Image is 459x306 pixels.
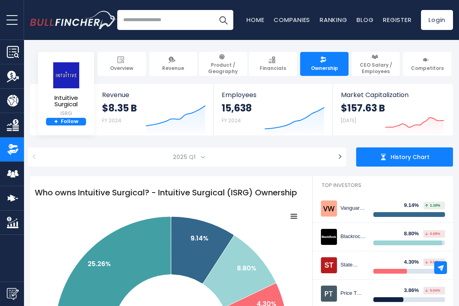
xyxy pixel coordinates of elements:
span: 0.06% [425,260,440,264]
img: Bullfincher logo [30,11,116,29]
a: Intuitive Surgical ISRG [42,62,90,118]
span: Market Capitalization [341,91,444,99]
a: Ownership [300,52,349,76]
img: Ownership [7,143,19,155]
a: Blog [357,16,373,24]
small: ISRG [42,110,90,117]
div: Blackrock, Inc [341,233,367,240]
span: Overview [110,65,133,72]
span: Employees [222,91,325,99]
a: Ranking [320,16,347,24]
small: [DATE] [341,117,356,124]
a: Revenue [149,52,198,76]
a: +Follow [46,118,86,126]
span: Competitors [411,65,444,72]
text: 8.80% [237,264,257,273]
h2: Top Investors [313,176,453,195]
span: Ownership [311,65,338,72]
h1: Who owns Intuitive Surgical? - Intuitive Surgical (ISRG) Ownership [30,182,312,203]
button: > [334,147,346,167]
div: 3.86% [404,287,424,294]
span: 5.04% [425,289,440,292]
a: Employees 15,638 FY 2024 [214,84,333,135]
div: State Street Corp [341,262,367,268]
button: Search [213,10,233,30]
a: Register [383,16,411,24]
div: Price T Rowe Associates Inc [341,290,367,297]
img: ISRG logo [52,62,80,89]
span: Financials [260,65,286,72]
a: Revenue $8.35 B FY 2024 [94,84,214,135]
span: 2025 Q1 [170,151,200,163]
small: FY 2024 [222,117,241,124]
a: Financials [249,52,297,76]
div: Vanguard Group Inc [341,205,367,212]
div: 8.80% [404,230,424,237]
span: Product / Geography [202,62,244,74]
span: Revenue [162,65,184,72]
a: Overview [98,52,146,76]
button: < [28,147,41,167]
text: 25.26% [88,259,111,268]
strong: $8.35 B [102,102,137,114]
strong: $157.63 B [341,102,385,114]
strong: 15,638 [222,102,252,114]
a: Product / Geography [199,52,247,76]
a: Login [421,10,453,30]
a: Companies [274,16,310,24]
span: 2025 Q1 [45,147,330,167]
div: 4.30% [404,259,424,266]
span: History Chart [391,153,429,161]
a: Competitors [403,52,451,76]
a: Home [247,16,264,24]
span: CEO Salary / Employees [355,62,397,74]
small: FY 2024 [102,117,121,124]
span: 1.10% [425,204,440,207]
a: CEO Salary / Employees [352,52,400,76]
img: history chart [380,154,387,160]
div: 9.14% [404,202,424,209]
span: Revenue [102,91,206,99]
strong: + [54,118,58,125]
a: Market Capitalization $157.63 B [DATE] [333,84,452,135]
span: Intuitive Surgical [42,95,90,108]
text: 9.14% [190,234,208,243]
span: 0.08% [425,232,440,236]
a: Go to homepage [30,11,116,29]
